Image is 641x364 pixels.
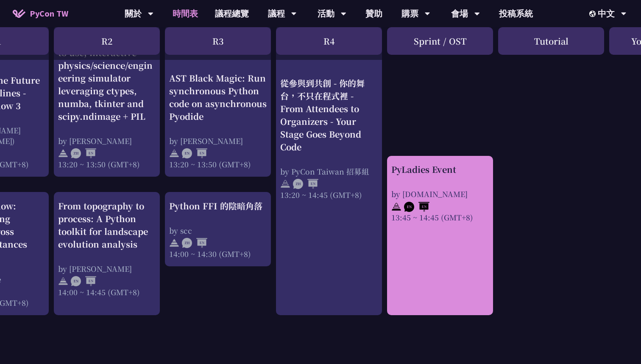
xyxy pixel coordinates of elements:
img: Locale Icon [589,11,598,17]
div: by PyCon Taiwan 招募組 [280,166,378,176]
div: PyLadies Event [391,163,489,176]
img: ENEN.5a408d1.svg [404,202,429,212]
div: Tutorial [498,27,604,55]
img: ENEN.5a408d1.svg [71,276,96,286]
div: by [DOMAIN_NAME] [391,189,489,199]
img: Home icon of PyCon TW 2025 [13,9,25,18]
div: 13:20 ~ 13:50 (GMT+8) [58,159,156,169]
div: AST Black Magic: Run synchronous Python code on asynchronous Pyodide [169,72,267,123]
img: ZHEN.371966e.svg [182,238,207,248]
div: by [PERSON_NAME] [58,263,156,274]
div: by [PERSON_NAME] [58,135,156,146]
a: PyCon TW [4,3,77,24]
img: ZHEN.371966e.svg [71,148,96,158]
img: svg+xml;base64,PHN2ZyB4bWxucz0iaHR0cDovL3d3dy53My5vcmcvMjAwMC9zdmciIHdpZHRoPSIyNCIgaGVpZ2h0PSIyNC... [391,202,401,212]
a: 從參與到共創 - 你的舞台，不只在程式裡 - From Attendees to Organizers - Your Stage Goes Beyond Code by PyCon Taiwan... [280,34,378,308]
img: svg+xml;base64,PHN2ZyB4bWxucz0iaHR0cDovL3d3dy53My5vcmcvMjAwMC9zdmciIHdpZHRoPSIyNCIgaGVpZ2h0PSIyNC... [280,179,290,189]
span: PyCon TW [30,7,68,20]
img: svg+xml;base64,PHN2ZyB4bWxucz0iaHR0cDovL3d3dy53My5vcmcvMjAwMC9zdmciIHdpZHRoPSIyNCIgaGVpZ2h0PSIyNC... [169,148,179,158]
div: R2 [54,27,160,55]
div: From topography to process: A Python toolkit for landscape evolution analysis [58,200,156,251]
div: Sprint / OST [387,27,493,55]
a: Python FFI 的陰暗角落 by scc 14:00 ~ 14:30 (GMT+8) [169,200,267,259]
a: How to write an easy to use, interactive physics/science/engineering simulator leveraging ctypes,... [58,34,156,169]
div: R4 [276,27,382,55]
div: 13:45 ~ 14:45 (GMT+8) [391,212,489,223]
div: 14:00 ~ 14:45 (GMT+8) [58,287,156,297]
div: 14:00 ~ 14:30 (GMT+8) [169,248,267,259]
a: AST Black Magic: Run synchronous Python code on asynchronous Pyodide by [PERSON_NAME] 13:20 ~ 13:... [169,34,267,169]
div: by [PERSON_NAME] [169,135,267,146]
div: 13:20 ~ 13:50 (GMT+8) [169,159,267,169]
img: ENEN.5a408d1.svg [182,148,207,158]
div: 13:20 ~ 14:45 (GMT+8) [280,189,378,200]
a: From topography to process: A Python toolkit for landscape evolution analysis by [PERSON_NAME] 14... [58,200,156,308]
div: Python FFI 的陰暗角落 [169,200,267,212]
a: PyLadies Event by [DOMAIN_NAME] 13:45 ~ 14:45 (GMT+8) [391,163,489,308]
img: svg+xml;base64,PHN2ZyB4bWxucz0iaHR0cDovL3d3dy53My5vcmcvMjAwMC9zdmciIHdpZHRoPSIyNCIgaGVpZ2h0PSIyNC... [58,276,68,286]
div: How to write an easy to use, interactive physics/science/engineering simulator leveraging ctypes,... [58,34,156,123]
img: ZHEN.371966e.svg [293,179,318,189]
img: svg+xml;base64,PHN2ZyB4bWxucz0iaHR0cDovL3d3dy53My5vcmcvMjAwMC9zdmciIHdpZHRoPSIyNCIgaGVpZ2h0PSIyNC... [169,238,179,248]
img: svg+xml;base64,PHN2ZyB4bWxucz0iaHR0cDovL3d3dy53My5vcmcvMjAwMC9zdmciIHdpZHRoPSIyNCIgaGVpZ2h0PSIyNC... [58,148,68,158]
div: 從參與到共創 - 你的舞台，不只在程式裡 - From Attendees to Organizers - Your Stage Goes Beyond Code [280,76,378,153]
div: by scc [169,225,267,236]
div: R3 [165,27,271,55]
